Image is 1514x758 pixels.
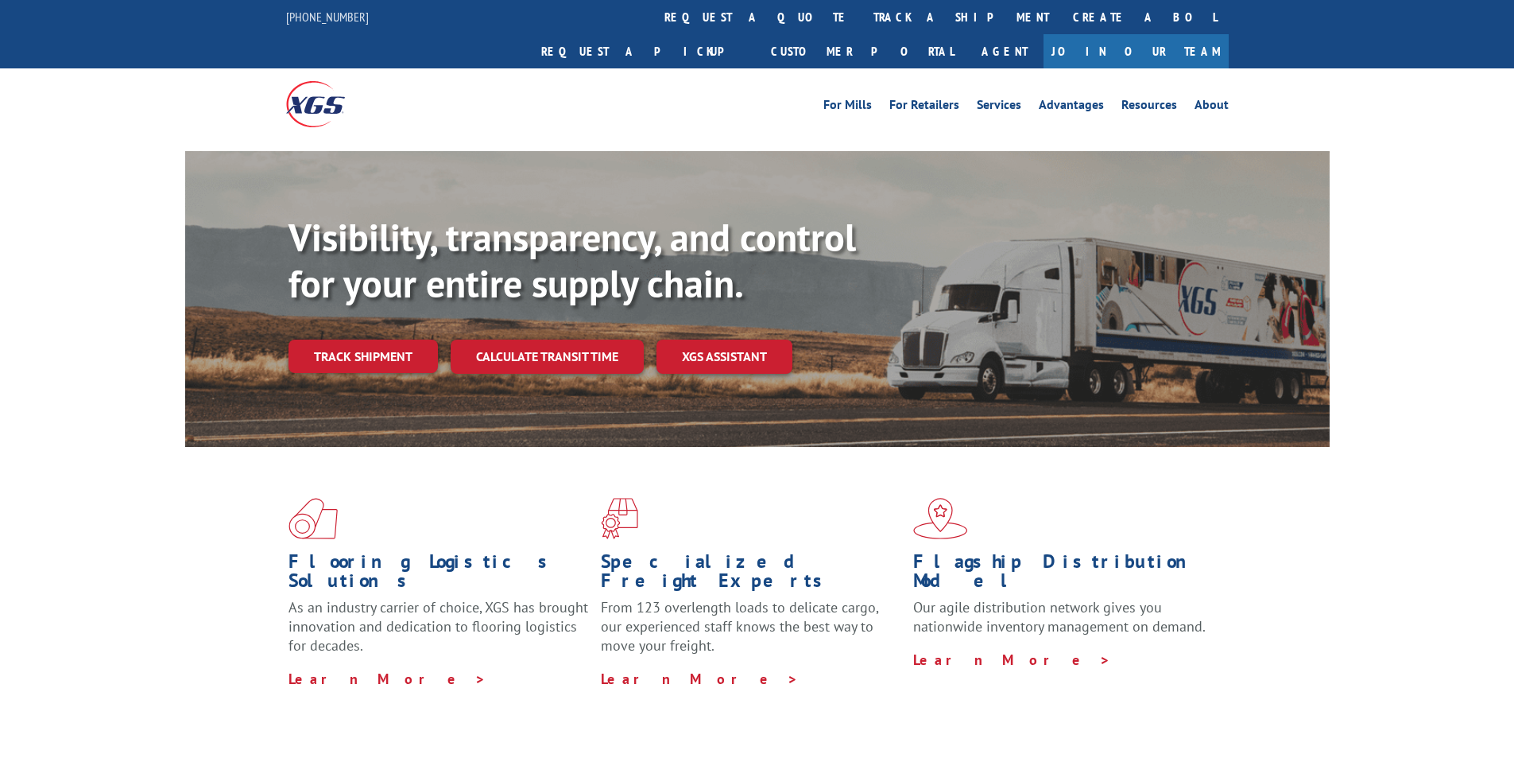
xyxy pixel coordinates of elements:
a: Resources [1121,99,1177,116]
a: XGS ASSISTANT [656,340,792,374]
a: Learn More > [288,670,486,688]
h1: Specialized Freight Experts [601,552,901,598]
span: As an industry carrier of choice, XGS has brought innovation and dedication to flooring logistics... [288,598,588,655]
img: xgs-icon-focused-on-flooring-red [601,498,638,539]
a: Calculate transit time [451,340,644,374]
a: Learn More > [601,670,799,688]
img: xgs-icon-total-supply-chain-intelligence-red [288,498,338,539]
a: About [1195,99,1229,116]
a: Learn More > [913,651,1111,669]
a: [PHONE_NUMBER] [286,9,369,25]
a: For Mills [823,99,872,116]
p: From 123 overlength loads to delicate cargo, our experienced staff knows the best way to move you... [601,598,901,669]
span: Our agile distribution network gives you nationwide inventory management on demand. [913,598,1206,636]
a: Request a pickup [529,34,759,68]
b: Visibility, transparency, and control for your entire supply chain. [288,212,856,308]
a: For Retailers [889,99,959,116]
a: Services [977,99,1021,116]
img: xgs-icon-flagship-distribution-model-red [913,498,968,539]
h1: Flagship Distribution Model [913,552,1214,598]
a: Agent [966,34,1044,68]
a: Advantages [1039,99,1104,116]
a: Join Our Team [1044,34,1229,68]
h1: Flooring Logistics Solutions [288,552,589,598]
a: Track shipment [288,340,438,373]
a: Customer Portal [759,34,966,68]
